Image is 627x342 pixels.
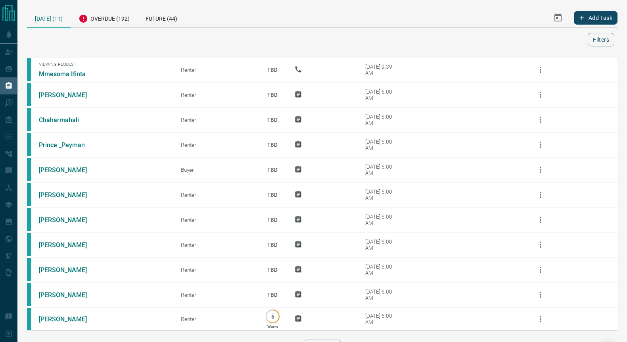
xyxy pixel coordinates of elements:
[263,159,282,181] p: TBD
[365,263,399,276] div: [DATE] 6:00 AM
[27,308,31,330] div: condos.ca
[27,208,31,231] div: condos.ca
[39,266,98,274] a: [PERSON_NAME]
[588,33,614,46] button: Filters
[27,108,31,131] div: condos.ca
[181,267,251,273] div: Renter
[27,133,31,156] div: condos.ca
[27,233,31,256] div: condos.ca
[365,313,399,325] div: [DATE] 6:00 AM
[365,288,399,301] div: [DATE] 6:00 AM
[39,216,98,224] a: [PERSON_NAME]
[181,316,251,322] div: Renter
[263,184,282,206] p: TBD
[263,84,282,106] p: TBD
[181,117,251,123] div: Renter
[263,284,282,305] p: TBD
[263,234,282,256] p: TBD
[39,70,98,78] a: Mmesoma Ifinta
[138,8,185,27] div: Future (44)
[27,283,31,306] div: condos.ca
[181,92,251,98] div: Renter
[365,163,399,176] div: [DATE] 6:00 AM
[71,8,138,27] div: Overdue (192)
[39,241,98,249] a: [PERSON_NAME]
[365,138,399,151] div: [DATE] 6:00 AM
[574,11,617,25] button: Add Task
[263,209,282,231] p: TBD
[39,116,98,124] a: Chaharmahali
[27,8,71,28] div: [DATE] (11)
[365,88,399,101] div: [DATE] 6:00 AM
[27,83,31,106] div: condos.ca
[263,109,282,131] p: TBD
[181,167,251,173] div: Buyer
[181,67,251,73] div: Renter
[39,166,98,174] a: [PERSON_NAME]
[263,59,282,81] p: TBD
[548,8,568,27] button: Select Date Range
[181,292,251,298] div: Renter
[39,191,98,199] a: [PERSON_NAME]
[39,315,98,323] a: [PERSON_NAME]
[365,188,399,201] div: [DATE] 6:00 AM
[27,258,31,281] div: condos.ca
[181,242,251,248] div: Renter
[270,313,276,319] p: 6
[27,158,31,181] div: condos.ca
[27,58,31,81] div: condos.ca
[263,259,282,281] p: TBD
[365,63,399,76] div: [DATE] 9:39 AM
[27,183,31,206] div: condos.ca
[39,62,169,67] span: Viewing Request
[365,238,399,251] div: [DATE] 6:00 AM
[181,142,251,148] div: Renter
[267,325,278,329] p: Warm
[39,291,98,299] a: [PERSON_NAME]
[181,217,251,223] div: Renter
[39,141,98,149] a: Prince _Peyman
[263,134,282,156] p: TBD
[365,213,399,226] div: [DATE] 6:00 AM
[181,192,251,198] div: Renter
[39,91,98,99] a: [PERSON_NAME]
[365,113,399,126] div: [DATE] 6:00 AM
